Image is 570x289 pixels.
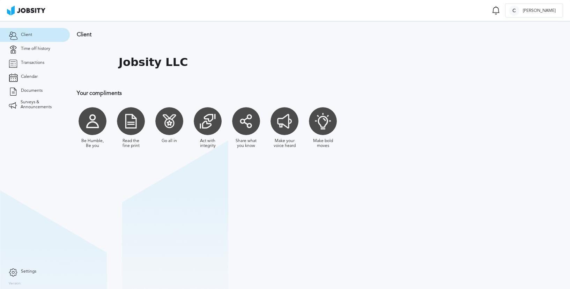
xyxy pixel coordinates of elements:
[21,100,61,110] span: Surveys & Announcements
[7,6,45,15] img: ab4bad089aa723f57921c736e9817d99.png
[119,139,143,148] div: Read the fine print
[21,60,44,65] span: Transactions
[21,269,36,274] span: Settings
[195,139,220,148] div: Act with integrity
[272,139,297,148] div: Make your voice heard
[234,139,258,148] div: Share what you know
[77,31,456,38] h3: Client
[21,88,43,93] span: Documents
[21,46,50,51] span: Time off history
[9,282,22,286] label: Version:
[509,6,519,16] div: C
[519,8,559,13] span: [PERSON_NAME]
[21,74,38,79] span: Calendar
[505,3,563,17] button: C[PERSON_NAME]
[162,139,177,143] div: Go all in
[119,56,188,69] h1: Jobsity LLC
[77,90,456,96] h3: Your compliments
[311,139,335,148] div: Make bold moves
[21,32,32,37] span: Client
[80,139,105,148] div: Be Humble, Be you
